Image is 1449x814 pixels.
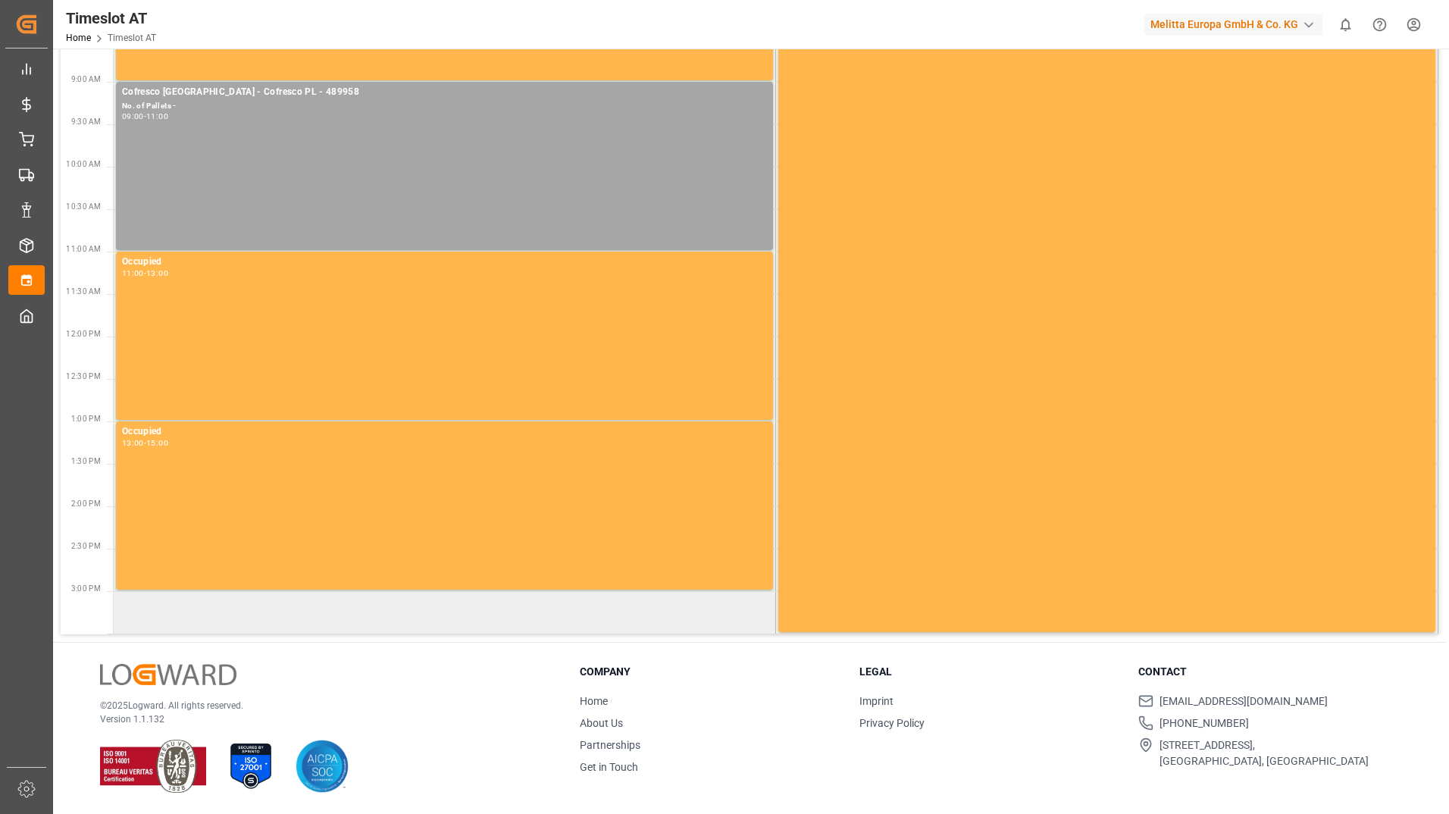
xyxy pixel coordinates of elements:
[580,717,623,729] a: About Us
[1160,737,1369,769] span: [STREET_ADDRESS], [GEOGRAPHIC_DATA], [GEOGRAPHIC_DATA]
[100,712,542,726] p: Version 1.1.132
[580,739,640,751] a: Partnerships
[122,113,144,120] div: 09:00
[146,113,168,120] div: 11:00
[66,202,101,211] span: 10:30 AM
[122,270,144,277] div: 11:00
[1363,8,1397,42] button: Help Center
[1144,14,1322,36] div: Melitta Europa GmbH & Co. KG
[66,160,101,168] span: 10:00 AM
[859,717,925,729] a: Privacy Policy
[1329,8,1363,42] button: show 0 new notifications
[859,695,893,707] a: Imprint
[122,100,767,113] div: No. of Pallets -
[100,664,236,686] img: Logward Logo
[71,75,101,83] span: 9:00 AM
[122,85,767,100] div: Cofresco [GEOGRAPHIC_DATA] - Cofresco PL - 489958
[296,740,349,793] img: AICPA SOC
[71,584,101,593] span: 3:00 PM
[580,695,608,707] a: Home
[100,740,206,793] img: ISO 9001 & ISO 14001 Certification
[71,457,101,465] span: 1:30 PM
[1138,664,1399,680] h3: Contact
[144,440,146,446] div: -
[66,287,101,296] span: 11:30 AM
[122,255,767,270] div: Occupied
[71,499,101,508] span: 2:00 PM
[580,761,638,773] a: Get in Touch
[580,664,840,680] h3: Company
[100,699,542,712] p: © 2025 Logward. All rights reserved.
[66,372,101,380] span: 12:30 PM
[144,270,146,277] div: -
[144,113,146,120] div: -
[66,7,156,30] div: Timeslot AT
[71,117,101,126] span: 9:30 AM
[71,415,101,423] span: 1:00 PM
[122,424,767,440] div: Occupied
[66,245,101,253] span: 11:00 AM
[859,664,1120,680] h3: Legal
[66,330,101,338] span: 12:00 PM
[1160,693,1328,709] span: [EMAIL_ADDRESS][DOMAIN_NAME]
[146,440,168,446] div: 15:00
[224,740,277,793] img: ISO 27001 Certification
[66,33,91,43] a: Home
[1160,715,1249,731] span: [PHONE_NUMBER]
[146,270,168,277] div: 13:00
[122,440,144,446] div: 13:00
[1144,10,1329,39] button: Melitta Europa GmbH & Co. KG
[71,542,101,550] span: 2:30 PM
